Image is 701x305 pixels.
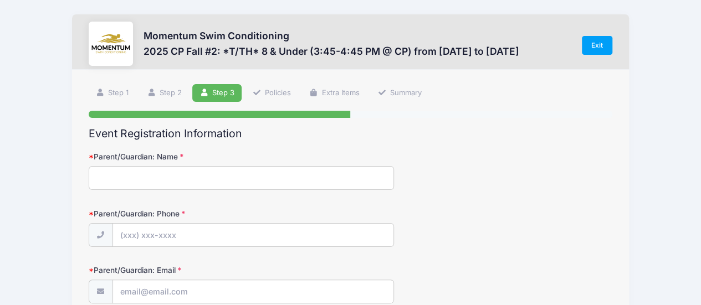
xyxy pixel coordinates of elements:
[302,84,367,102] a: Extra Items
[144,30,519,42] h3: Momentum Swim Conditioning
[89,208,263,219] label: Parent/Guardian: Phone
[140,84,189,102] a: Step 2
[144,45,519,57] h3: 2025 CP Fall #2: *T/TH* 8 & Under (3:45-4:45 PM @ CP) from [DATE] to [DATE]
[582,36,613,55] a: Exit
[245,84,298,102] a: Policies
[89,265,263,276] label: Parent/Guardian: Email
[192,84,242,102] a: Step 3
[370,84,429,102] a: Summary
[112,280,394,303] input: email@email.com
[89,151,263,162] label: Parent/Guardian: Name
[89,84,136,102] a: Step 1
[112,223,394,247] input: (xxx) xxx-xxxx
[89,127,613,140] h2: Event Registration Information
